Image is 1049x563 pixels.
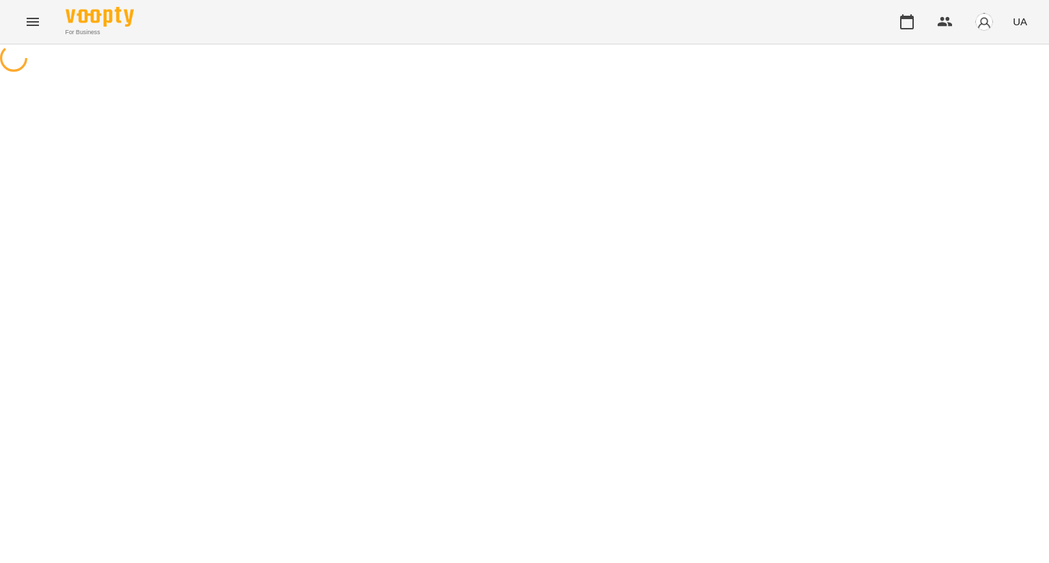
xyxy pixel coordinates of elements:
span: UA [1013,14,1027,29]
span: For Business [66,28,134,37]
button: Menu [16,5,49,38]
img: avatar_s.png [975,12,994,31]
img: Voopty Logo [66,7,134,27]
button: UA [1007,9,1033,34]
